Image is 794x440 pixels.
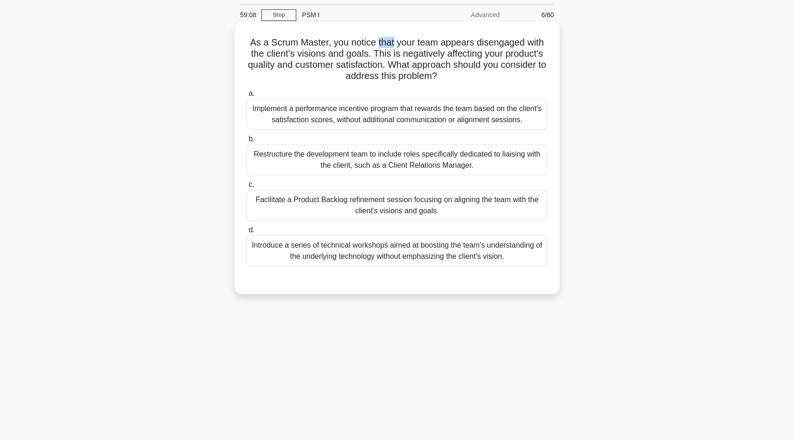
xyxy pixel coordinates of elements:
[247,236,547,266] div: Introduce a series of technical workshops aimed at boosting the team's understanding of the under...
[424,6,505,24] div: Advanced
[261,9,296,21] a: Stop
[247,99,547,130] div: Implement a performance incentive program that rewards the team based on the client's satisfactio...
[248,180,254,188] span: c.
[248,226,254,234] span: d.
[234,6,261,24] div: 59:08
[246,37,548,82] h5: As a Scrum Master, you notice that your team appears disengaged with the client's visions and goa...
[247,190,547,221] div: Facilitate a Product Backlog refinement session focusing on aligning the team with the client's v...
[248,135,254,143] span: b.
[247,144,547,175] div: Restructure the development team to include roles specifically dedicated to liaising with the cli...
[248,89,254,97] span: a.
[296,6,424,24] div: PSM I
[505,6,560,24] div: 6/60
